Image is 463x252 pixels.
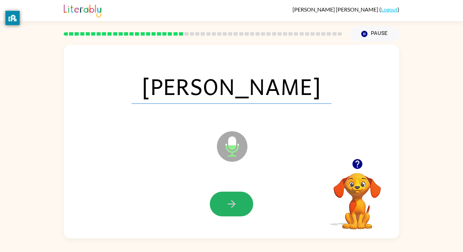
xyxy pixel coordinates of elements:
button: privacy banner [5,11,20,25]
div: ( ) [293,6,399,13]
video: Your browser must support playing .mp4 files to use Literably. Please try using another browser. [323,162,391,230]
a: Logout [381,6,398,13]
img: Literably [64,3,101,18]
span: [PERSON_NAME] [PERSON_NAME] [293,6,379,13]
span: [PERSON_NAME] [132,69,331,104]
button: Pause [350,26,399,42]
